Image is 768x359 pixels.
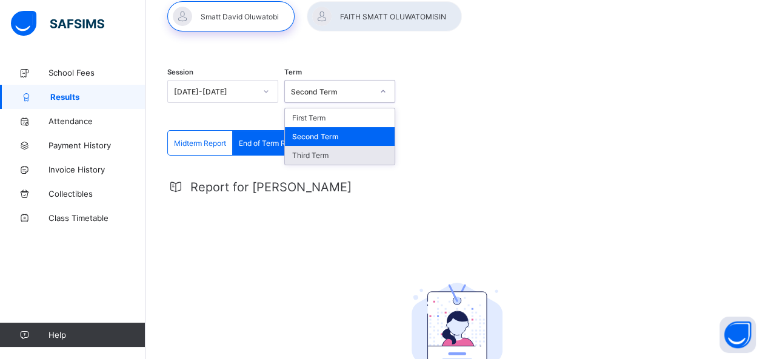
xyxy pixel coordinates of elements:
span: Attendance [48,116,145,126]
div: Second Term [285,127,395,146]
span: Results [50,92,145,102]
span: Midterm Report [174,139,226,148]
span: Collectibles [48,189,145,199]
span: Invoice History [48,165,145,174]
span: Payment History [48,140,145,150]
div: Second Term [291,87,373,96]
span: End of Term Report [239,139,303,148]
span: Session [167,68,193,76]
div: Third Term [285,146,395,165]
button: Open asap [720,317,756,353]
span: Term [284,68,302,76]
div: [DATE]-[DATE] [174,87,256,96]
span: Help [48,330,145,340]
img: safsims [11,11,104,36]
span: School Fees [48,68,145,77]
div: First Term [285,108,395,127]
span: Report for [PERSON_NAME] [190,180,352,194]
span: Class Timetable [48,213,145,223]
